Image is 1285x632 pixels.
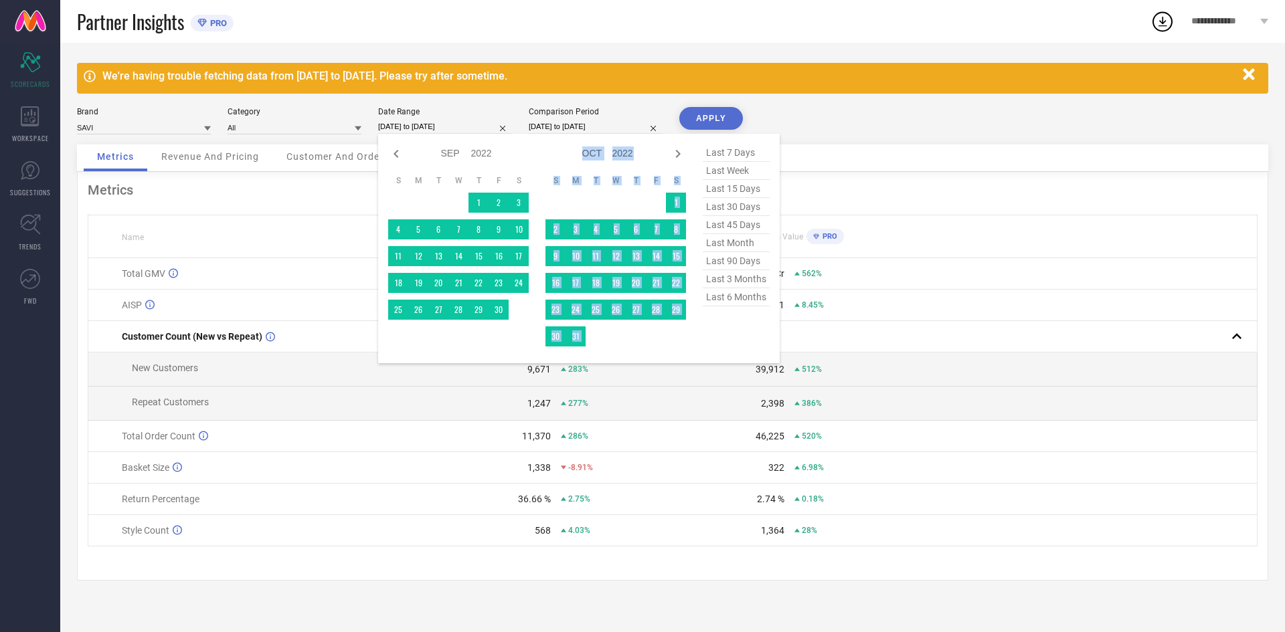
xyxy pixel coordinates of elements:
th: Sunday [388,175,408,186]
td: Thu Sep 15 2022 [468,246,489,266]
span: Partner Insights [77,8,184,35]
td: Tue Oct 11 2022 [586,246,606,266]
span: 386% [802,399,822,408]
span: 277% [568,399,588,408]
span: 286% [568,431,588,441]
span: last 45 days [703,216,770,234]
td: Mon Sep 26 2022 [408,300,428,320]
span: 512% [802,364,822,374]
span: PRO [819,232,837,241]
div: Date Range [378,107,512,116]
span: 8.45% [802,300,824,310]
span: Repeat Customers [132,397,209,407]
span: New Customers [132,362,198,373]
td: Fri Sep 16 2022 [489,246,509,266]
span: SUGGESTIONS [10,187,51,197]
div: Open download list [1150,9,1175,33]
td: Fri Sep 30 2022 [489,300,509,320]
td: Fri Oct 28 2022 [646,300,666,320]
th: Friday [489,175,509,186]
td: Tue Oct 18 2022 [586,273,606,293]
span: Metrics [97,151,134,162]
div: 2.74 % [757,494,784,504]
span: 520% [802,431,822,441]
div: 36.66 % [518,494,551,504]
span: last 15 days [703,180,770,198]
th: Tuesday [428,175,448,186]
span: SCORECARDS [11,79,50,89]
td: Sun Oct 02 2022 [545,219,566,239]
th: Tuesday [586,175,606,186]
span: 4.03% [568,526,590,535]
td: Fri Oct 21 2022 [646,273,666,293]
td: Tue Sep 27 2022 [428,300,448,320]
input: Select date range [378,120,512,134]
th: Wednesday [606,175,626,186]
td: Wed Oct 19 2022 [606,273,626,293]
td: Sat Sep 03 2022 [509,193,529,213]
div: 322 [768,462,784,473]
td: Fri Oct 14 2022 [646,246,666,266]
span: Style Count [122,525,169,536]
th: Monday [408,175,428,186]
span: 28% [802,526,817,535]
td: Thu Oct 13 2022 [626,246,646,266]
td: Sun Sep 11 2022 [388,246,408,266]
div: 568 [535,525,551,536]
span: last 90 days [703,252,770,270]
td: Thu Oct 27 2022 [626,300,646,320]
span: WORKSPACE [12,133,49,143]
th: Friday [646,175,666,186]
td: Wed Sep 21 2022 [448,273,468,293]
td: Wed Oct 26 2022 [606,300,626,320]
div: 46,225 [756,431,784,441]
td: Wed Oct 12 2022 [606,246,626,266]
td: Thu Sep 08 2022 [468,219,489,239]
td: Mon Oct 31 2022 [566,326,586,346]
td: Sun Sep 04 2022 [388,219,408,239]
td: Sat Oct 29 2022 [666,300,686,320]
span: Return Percentage [122,494,199,504]
td: Sun Sep 18 2022 [388,273,408,293]
th: Thursday [468,175,489,186]
div: 2,398 [761,398,784,409]
td: Sat Oct 08 2022 [666,219,686,239]
div: Metrics [88,182,1258,198]
td: Sun Oct 16 2022 [545,273,566,293]
span: Name [122,233,144,242]
td: Mon Oct 17 2022 [566,273,586,293]
div: 9,671 [527,364,551,375]
span: Total Order Count [122,431,195,441]
th: Saturday [666,175,686,186]
td: Fri Sep 23 2022 [489,273,509,293]
div: Comparison Period [529,107,663,116]
td: Fri Oct 07 2022 [646,219,666,239]
td: Mon Oct 24 2022 [566,300,586,320]
span: last 6 months [703,288,770,306]
td: Sun Oct 23 2022 [545,300,566,320]
th: Thursday [626,175,646,186]
th: Wednesday [448,175,468,186]
span: 2.75% [568,494,590,504]
td: Sat Sep 10 2022 [509,219,529,239]
td: Tue Oct 04 2022 [586,219,606,239]
td: Sun Oct 09 2022 [545,246,566,266]
div: 1,247 [527,398,551,409]
span: TRENDS [19,241,41,251]
div: 1,364 [761,525,784,536]
th: Saturday [509,175,529,186]
div: Next month [670,146,686,162]
span: -8.91% [568,463,593,472]
td: Thu Sep 22 2022 [468,273,489,293]
span: PRO [207,18,227,28]
span: 283% [568,364,588,374]
div: Previous month [388,146,404,162]
td: Mon Oct 10 2022 [566,246,586,266]
span: Total GMV [122,268,165,279]
div: 11,370 [522,431,551,441]
span: Customer And Orders [286,151,389,162]
td: Tue Oct 25 2022 [586,300,606,320]
td: Tue Sep 06 2022 [428,219,448,239]
span: last 7 days [703,144,770,162]
td: Wed Sep 07 2022 [448,219,468,239]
